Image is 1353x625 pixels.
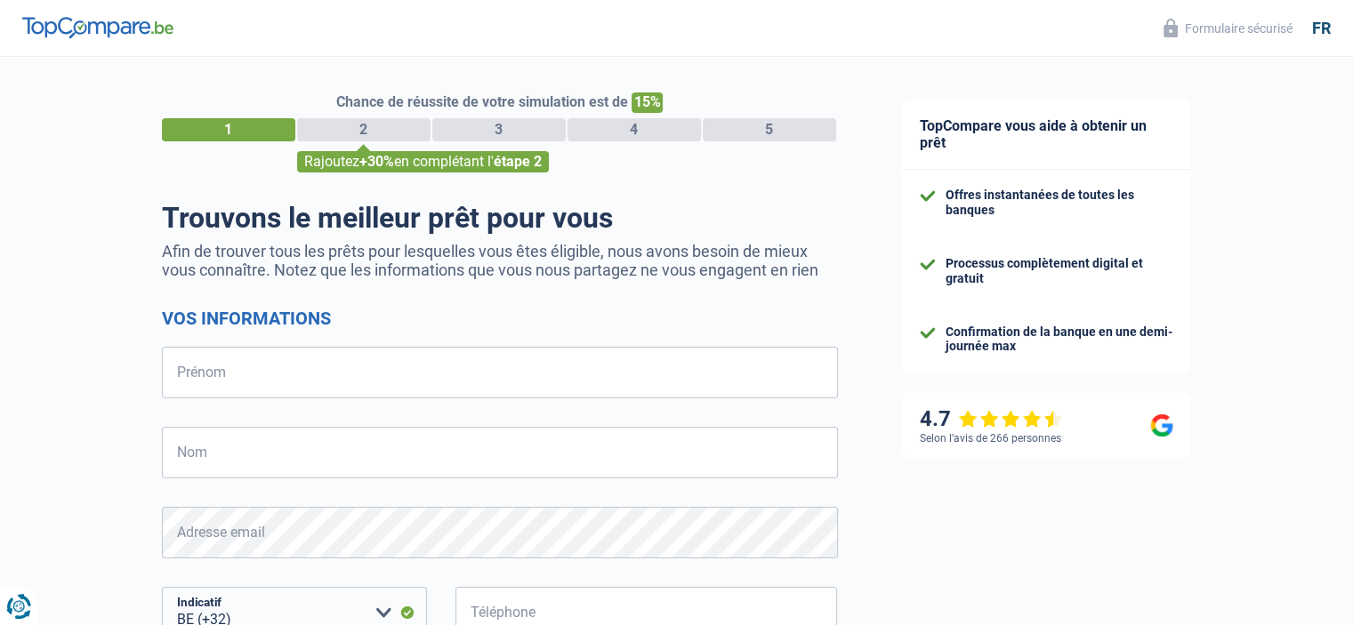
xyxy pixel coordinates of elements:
[297,151,549,172] div: Rajoutez en complétant l'
[494,153,542,170] span: étape 2
[632,92,663,113] span: 15%
[946,256,1173,286] div: Processus complètement digital et gratuit
[336,93,628,110] span: Chance de réussite de votre simulation est de
[1312,19,1331,38] div: fr
[359,153,394,170] span: +30%
[568,118,701,141] div: 4
[703,118,836,141] div: 5
[946,325,1173,355] div: Confirmation de la banque en une demi-journée max
[920,432,1061,445] div: Selon l’avis de 266 personnes
[162,118,295,141] div: 1
[432,118,566,141] div: 3
[1153,13,1303,43] button: Formulaire sécurisé
[946,188,1173,218] div: Offres instantanées de toutes les banques
[22,17,173,38] img: TopCompare Logo
[162,308,838,329] h2: Vos informations
[297,118,431,141] div: 2
[920,406,1063,432] div: 4.7
[162,201,838,235] h1: Trouvons le meilleur prêt pour vous
[902,100,1191,170] div: TopCompare vous aide à obtenir un prêt
[162,242,838,279] p: Afin de trouver tous les prêts pour lesquelles vous êtes éligible, nous avons besoin de mieux vou...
